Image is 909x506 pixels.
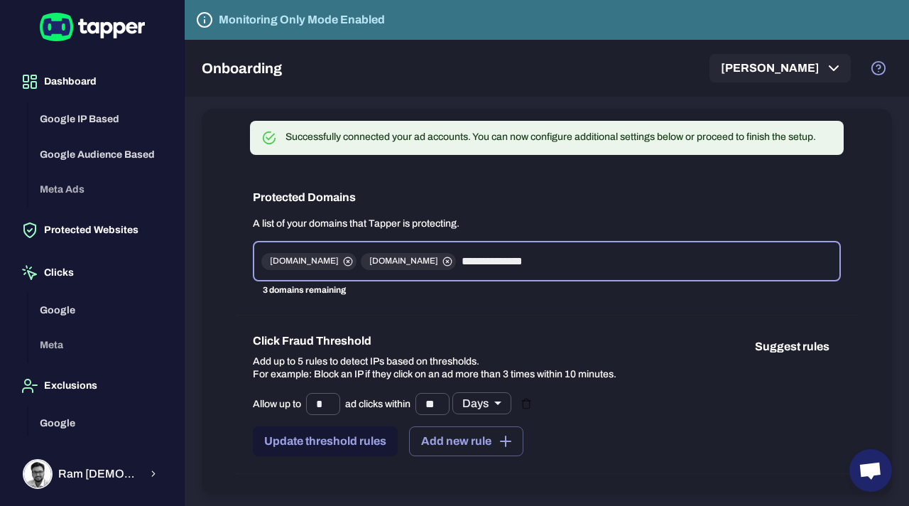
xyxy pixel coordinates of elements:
button: Google [28,406,173,441]
a: Google IP Based [28,112,173,124]
div: [DOMAIN_NAME] [361,253,456,270]
div: Days [452,392,511,414]
div: Open chat [849,449,892,492]
p: Add up to 5 rules to detect IPs based on thresholds. For example: Block an IP if they click on an... [253,355,616,381]
button: Google Audience Based [28,137,173,173]
span: [DOMAIN_NAME] [361,256,447,267]
h6: Monitoring Only Mode Enabled [219,11,385,28]
h6: Protected Domains [253,189,841,206]
svg: Tapper is not blocking any fraudulent activity for this domain [196,11,213,28]
a: Exclusions [11,379,173,391]
button: Suggest rules [744,333,841,361]
button: Ram KrishnaRam [DEMOGRAPHIC_DATA] [11,453,173,495]
a: Clicks [11,266,173,278]
a: Protected Websites [11,223,173,235]
h5: Onboarding [202,60,282,77]
span: [DOMAIN_NAME] [261,256,347,267]
button: Google IP Based [28,102,173,137]
h6: Click Fraud Threshold [253,333,616,350]
button: Update threshold rules [253,426,398,456]
a: Google [28,303,173,315]
img: Ram Krishna [24,461,51,488]
p: A list of your domains that Tapper is protecting. [253,217,841,230]
button: Clicks [11,253,173,293]
a: Google [28,416,173,428]
button: [PERSON_NAME] [709,54,851,82]
button: Google [28,293,173,328]
button: Dashboard [11,62,173,102]
div: Successfully connected your ad accounts. You can now configure additional settings below or proce... [285,131,816,144]
div: Allow up to ad clicks within [253,392,511,415]
a: Google Audience Based [28,147,173,159]
button: Add new rule [409,426,523,456]
a: Dashboard [11,75,173,87]
button: Protected Websites [11,210,173,250]
span: Ram [DEMOGRAPHIC_DATA] [58,467,140,481]
div: [DOMAIN_NAME] [261,253,356,270]
p: 3 domains remaining [263,284,831,298]
button: Exclusions [11,366,173,406]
